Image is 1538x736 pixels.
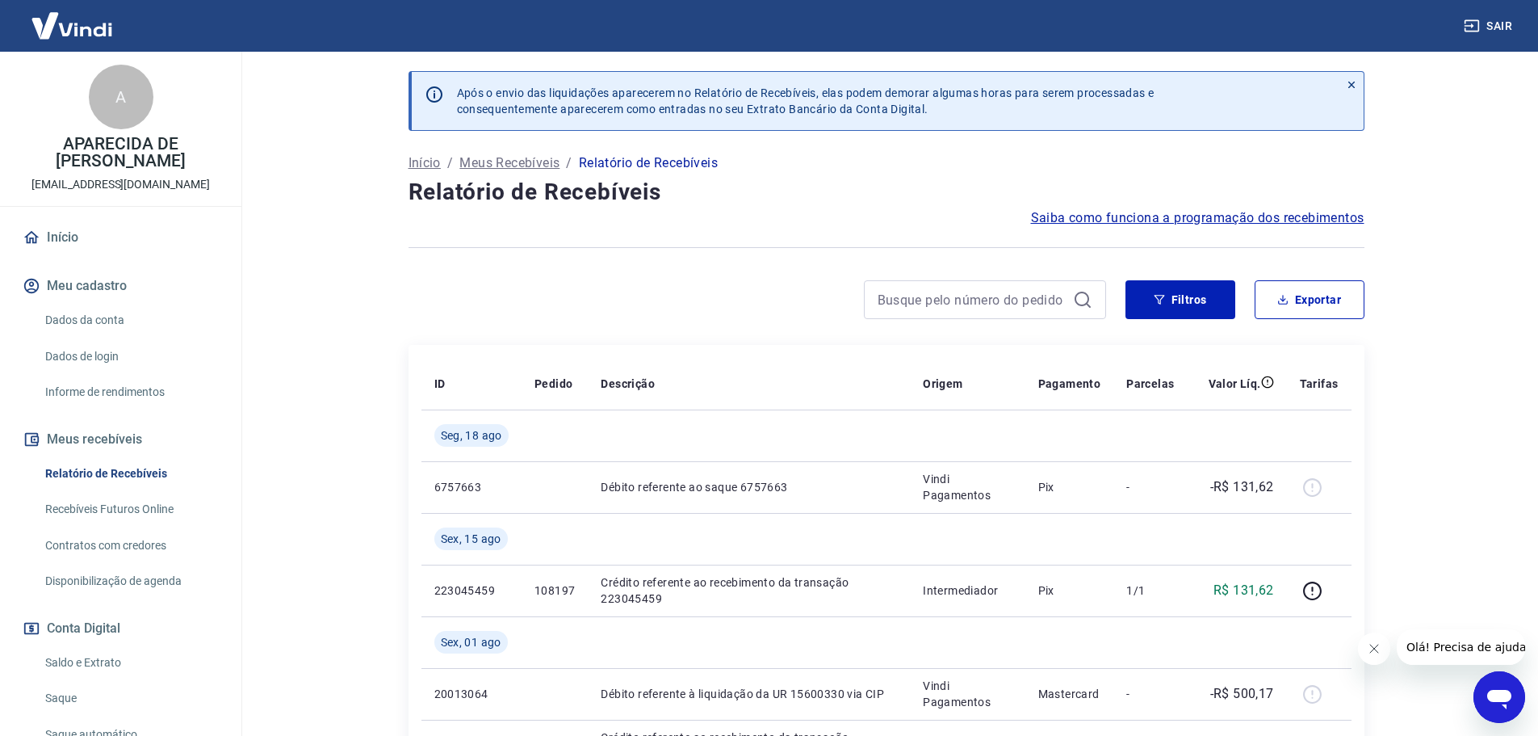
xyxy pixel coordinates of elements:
p: ID [434,376,446,392]
a: Saldo e Extrato [39,646,222,679]
p: Tarifas [1300,376,1339,392]
img: Vindi [19,1,124,50]
p: - [1126,686,1174,702]
span: Seg, 18 ago [441,427,502,444]
a: Saque [39,682,222,715]
p: R$ 131,62 [1213,581,1274,600]
p: Parcelas [1126,376,1174,392]
a: Dados da conta [39,304,222,337]
span: Sex, 01 ago [441,634,501,650]
p: Crédito referente ao recebimento da transação 223045459 [601,574,897,607]
p: 223045459 [434,582,509,599]
div: A [89,65,153,129]
a: Início [409,154,441,173]
button: Exportar [1255,280,1364,319]
p: Descrição [601,376,655,392]
p: 20013064 [434,686,509,702]
a: Início [19,220,222,255]
p: [EMAIL_ADDRESS][DOMAIN_NAME] [31,176,210,193]
p: 1/1 [1126,582,1174,599]
button: Meus recebíveis [19,422,222,457]
p: Após o envio das liquidações aparecerem no Relatório de Recebíveis, elas podem demorar algumas ho... [457,85,1155,117]
h4: Relatório de Recebíveis [409,176,1364,208]
p: APARECIDA DE [PERSON_NAME] [13,136,228,170]
a: Meus Recebíveis [459,154,559,173]
p: Relatório de Recebíveis [579,154,718,173]
p: Vindi Pagamentos [923,471,1012,503]
input: Busque pelo número do pedido [878,288,1067,312]
p: Pix [1038,479,1101,495]
span: Sex, 15 ago [441,531,501,547]
a: Relatório de Recebíveis [39,457,222,490]
a: Disponibilização de agenda [39,565,222,598]
iframe: Botão para abrir a janela de mensagens [1473,671,1525,723]
button: Filtros [1125,280,1235,319]
p: - [1126,479,1174,495]
p: 108197 [534,582,575,599]
p: Origem [923,376,962,392]
p: Débito referente ao saque 6757663 [601,479,897,495]
a: Contratos com credores [39,529,222,562]
span: Olá! Precisa de ajuda? [10,11,136,24]
p: Vindi Pagamentos [923,678,1012,710]
p: Pix [1038,582,1101,599]
iframe: Mensagem da empresa [1397,629,1525,665]
p: -R$ 500,17 [1210,684,1274,704]
a: Informe de rendimentos [39,376,222,409]
p: Pedido [534,376,572,392]
p: Pagamento [1038,376,1101,392]
a: Saiba como funciona a programação dos recebimentos [1031,208,1364,228]
p: Intermediador [923,582,1012,599]
p: Valor Líq. [1209,376,1261,392]
p: / [566,154,572,173]
p: 6757663 [434,479,509,495]
button: Conta Digital [19,611,222,646]
iframe: Fechar mensagem [1358,633,1390,665]
button: Sair [1460,11,1519,41]
p: / [447,154,453,173]
button: Meu cadastro [19,268,222,304]
a: Recebíveis Futuros Online [39,493,222,526]
p: Débito referente à liquidação da UR 15600330 via CIP [601,686,897,702]
a: Dados de login [39,340,222,373]
p: Mastercard [1038,686,1101,702]
p: -R$ 131,62 [1210,477,1274,497]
